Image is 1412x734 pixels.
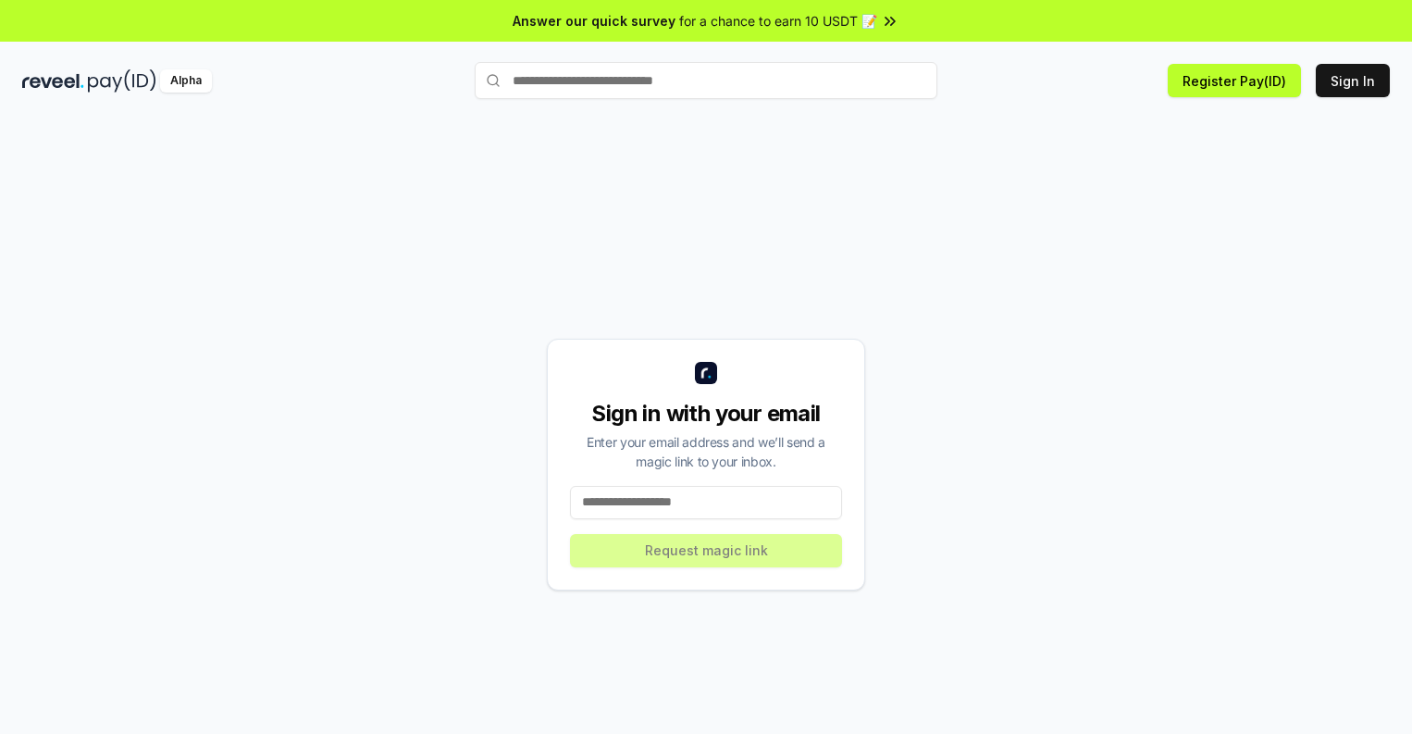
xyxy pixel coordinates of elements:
img: pay_id [88,69,156,93]
img: reveel_dark [22,69,84,93]
button: Register Pay(ID) [1168,64,1301,97]
div: Enter your email address and we’ll send a magic link to your inbox. [570,432,842,471]
img: logo_small [695,362,717,384]
button: Sign In [1316,64,1390,97]
span: Answer our quick survey [513,11,675,31]
span: for a chance to earn 10 USDT 📝 [679,11,877,31]
div: Sign in with your email [570,399,842,429]
div: Alpha [160,69,212,93]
